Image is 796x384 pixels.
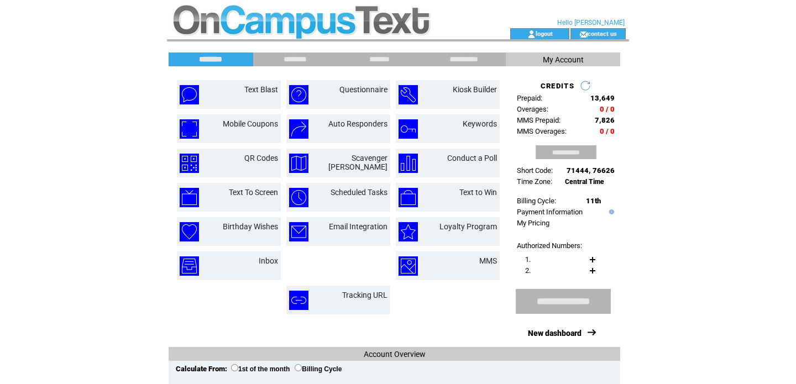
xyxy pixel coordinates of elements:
img: scheduled-tasks.png [289,188,308,207]
a: logout [536,30,553,37]
img: auto-responders.png [289,119,308,139]
img: kiosk-builder.png [399,85,418,104]
img: keywords.png [399,119,418,139]
img: text-to-screen.png [180,188,199,207]
a: Inbox [259,256,278,265]
span: Authorized Numbers: [517,241,582,250]
span: 2. [525,266,531,275]
a: Auto Responders [328,119,387,128]
a: Email Integration [329,222,387,231]
a: Scavenger [PERSON_NAME] [328,154,387,171]
img: email-integration.png [289,222,308,241]
img: account_icon.gif [527,30,536,39]
span: MMS Prepaid: [517,116,561,124]
img: questionnaire.png [289,85,308,104]
a: contact us [588,30,617,37]
a: Conduct a Poll [447,154,497,162]
a: Loyalty Program [439,222,497,231]
span: Short Code: [517,166,553,175]
img: mobile-coupons.png [180,119,199,139]
span: Prepaid: [517,94,542,102]
a: Keywords [463,119,497,128]
img: loyalty-program.png [399,222,418,241]
a: Questionnaire [339,85,387,94]
a: Mobile Coupons [223,119,278,128]
img: scavenger-hunt.png [289,154,308,173]
img: conduct-a-poll.png [399,154,418,173]
img: mms.png [399,256,418,276]
span: CREDITS [541,82,574,90]
img: birthday-wishes.png [180,222,199,241]
label: Billing Cycle [295,365,342,373]
span: Account Overview [364,350,426,359]
img: contact_us_icon.gif [579,30,588,39]
a: My Pricing [517,219,549,227]
a: Text Blast [244,85,278,94]
span: Time Zone: [517,177,552,186]
span: Central Time [565,178,604,186]
span: My Account [543,55,584,64]
span: Hello [PERSON_NAME] [557,19,625,27]
span: MMS Overages: [517,127,567,135]
span: 0 / 0 [600,105,615,113]
span: Overages: [517,105,548,113]
span: 11th [586,197,601,205]
span: 71444, 76626 [567,166,615,175]
a: Scheduled Tasks [331,188,387,197]
a: Text To Screen [229,188,278,197]
label: 1st of the month [231,365,290,373]
span: Billing Cycle: [517,197,556,205]
a: MMS [479,256,497,265]
span: 1. [525,255,531,264]
img: text-blast.png [180,85,199,104]
a: QR Codes [244,154,278,162]
input: 1st of the month [231,364,238,371]
img: text-to-win.png [399,188,418,207]
img: tracking-url.png [289,291,308,310]
img: inbox.png [180,256,199,276]
a: Birthday Wishes [223,222,278,231]
a: Kiosk Builder [453,85,497,94]
a: Text to Win [459,188,497,197]
span: Calculate From: [176,365,227,373]
a: Tracking URL [342,291,387,299]
img: qr-codes.png [180,154,199,173]
span: 0 / 0 [600,127,615,135]
img: help.gif [606,209,614,214]
input: Billing Cycle [295,364,302,371]
a: New dashboard [528,329,582,338]
a: Payment Information [517,208,583,216]
span: 7,826 [595,116,615,124]
span: 13,649 [590,94,615,102]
